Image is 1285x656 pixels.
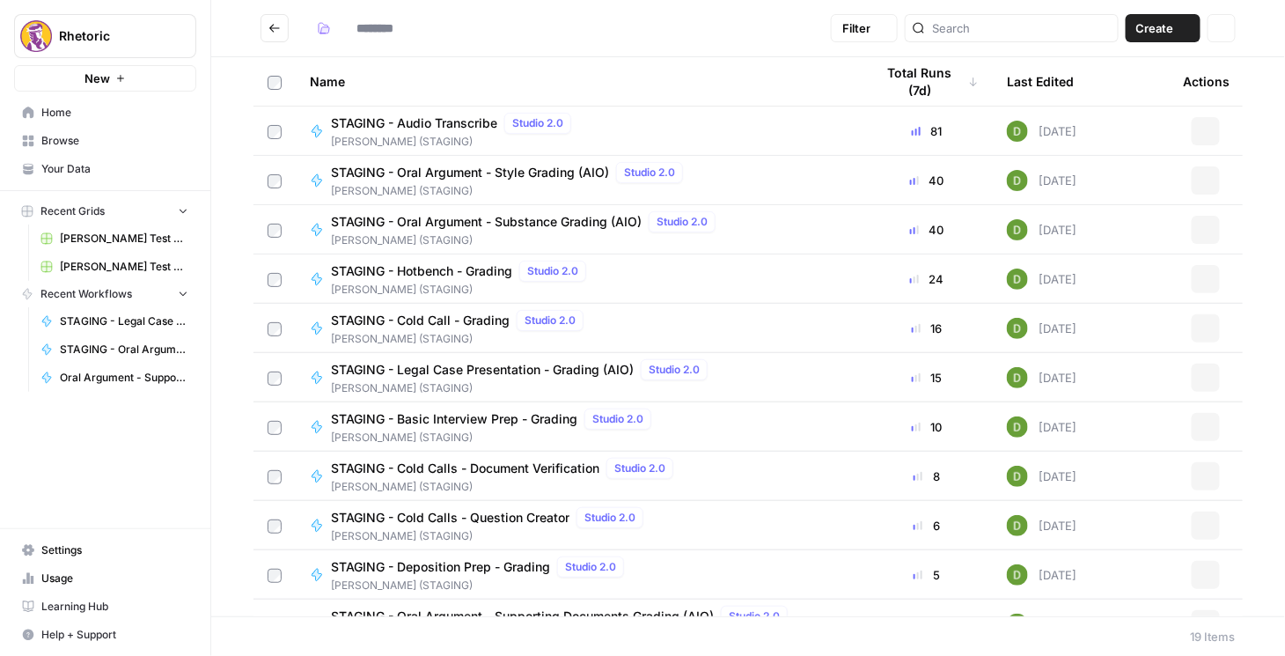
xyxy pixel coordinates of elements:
[1007,564,1028,586] img: 9imwbg9onax47rbj8p24uegffqjq
[14,14,196,58] button: Workspace: Rhetoric
[261,14,289,42] button: Go back
[310,409,847,446] a: STAGING - Basic Interview Prep - GradingStudio 2.0[PERSON_NAME] (STAGING)
[1007,515,1076,536] div: [DATE]
[1007,318,1076,339] div: [DATE]
[875,270,979,288] div: 24
[41,161,188,177] span: Your Data
[59,27,165,45] span: Rhetoric
[60,231,188,247] span: [PERSON_NAME] Test Workflow - Copilot Example Grid
[875,57,979,106] div: Total Runs (7d)
[331,282,593,298] span: [PERSON_NAME] (STAGING)
[14,99,196,127] a: Home
[41,133,188,149] span: Browse
[1191,628,1236,645] div: 19 Items
[1126,14,1201,42] button: Create
[624,165,675,181] span: Studio 2.0
[1007,367,1076,388] div: [DATE]
[331,578,631,593] span: [PERSON_NAME] (STAGING)
[310,162,847,199] a: STAGING - Oral Argument - Style Grading (AIO)Studio 2.0[PERSON_NAME] (STAGING)
[875,221,979,239] div: 40
[1007,515,1028,536] img: 9imwbg9onax47rbj8p24uegffqjq
[331,430,658,446] span: [PERSON_NAME] (STAGING)
[331,213,642,231] span: STAGING - Oral Argument - Substance Grading (AIO)
[20,20,52,52] img: Rhetoric Logo
[565,559,616,575] span: Studio 2.0
[41,542,188,558] span: Settings
[310,556,847,593] a: STAGING - Deposition Prep - GradingStudio 2.0[PERSON_NAME] (STAGING)
[310,606,847,643] a: STAGING - Oral Argument - Supporting Documents Grading (AIO)Studio 2.0[PERSON_NAME] (STAGING)
[1007,170,1076,191] div: [DATE]
[875,615,979,633] div: 5
[331,183,690,199] span: [PERSON_NAME] (STAGING)
[1007,269,1076,290] div: [DATE]
[33,364,196,392] a: Oral Argument - Supporting Documents Grading (AIO)
[331,410,577,428] span: STAGING - Basic Interview Prep - Grading
[310,507,847,544] a: STAGING - Cold Calls - Question CreatorStudio 2.0[PERSON_NAME] (STAGING)
[875,566,979,584] div: 5
[584,510,635,526] span: Studio 2.0
[60,259,188,275] span: [PERSON_NAME] Test Workflow - SERP Overview Grid
[875,418,979,436] div: 10
[331,134,578,150] span: [PERSON_NAME] (STAGING)
[875,517,979,534] div: 6
[33,335,196,364] a: STAGING - Oral Argument - Supporting Documents Grading (AIO)
[60,370,188,386] span: Oral Argument - Supporting Documents Grading (AIO)
[614,461,665,476] span: Studio 2.0
[331,232,723,248] span: [PERSON_NAME] (STAGING)
[331,528,650,544] span: [PERSON_NAME] (STAGING)
[1007,219,1076,240] div: [DATE]
[1007,466,1028,487] img: 9imwbg9onax47rbj8p24uegffqjq
[932,19,1111,37] input: Search
[1007,367,1028,388] img: 9imwbg9onax47rbj8p24uegffqjq
[14,593,196,621] a: Learning Hub
[310,261,847,298] a: STAGING - Hotbench - GradingStudio 2.0[PERSON_NAME] (STAGING)
[33,253,196,281] a: [PERSON_NAME] Test Workflow - SERP Overview Grid
[331,312,510,329] span: STAGING - Cold Call - Grading
[14,564,196,593] a: Usage
[1183,57,1230,106] div: Actions
[875,122,979,140] div: 81
[331,608,714,625] span: STAGING - Oral Argument - Supporting Documents Grading (AIO)
[14,155,196,183] a: Your Data
[331,460,599,477] span: STAGING - Cold Calls - Document Verification
[1007,219,1028,240] img: 9imwbg9onax47rbj8p24uegffqjq
[875,369,979,387] div: 15
[41,599,188,615] span: Learning Hub
[14,127,196,155] a: Browse
[592,411,643,427] span: Studio 2.0
[1007,564,1076,586] div: [DATE]
[331,164,609,181] span: STAGING - Oral Argument - Style Grading (AIO)
[331,361,634,379] span: STAGING - Legal Case Presentation - Grading (AIO)
[1136,19,1174,37] span: Create
[1007,466,1076,487] div: [DATE]
[1007,121,1028,142] img: 9imwbg9onax47rbj8p24uegffqjq
[331,479,680,495] span: [PERSON_NAME] (STAGING)
[657,214,708,230] span: Studio 2.0
[1007,614,1028,635] img: 9imwbg9onax47rbj8p24uegffqjq
[875,468,979,485] div: 8
[831,14,898,42] button: Filter
[33,307,196,335] a: STAGING - Legal Case Presentation - Grading (AIO)
[14,621,196,649] button: Help + Support
[14,281,196,307] button: Recent Workflows
[60,342,188,357] span: STAGING - Oral Argument - Supporting Documents Grading (AIO)
[331,509,569,527] span: STAGING - Cold Calls - Question Creator
[649,362,700,378] span: Studio 2.0
[310,211,847,248] a: STAGING - Oral Argument - Substance Grading (AIO)Studio 2.0[PERSON_NAME] (STAGING)
[84,70,110,87] span: New
[14,65,196,92] button: New
[1007,416,1028,438] img: 9imwbg9onax47rbj8p24uegffqjq
[40,286,132,302] span: Recent Workflows
[1007,170,1028,191] img: 9imwbg9onax47rbj8p24uegffqjq
[1007,614,1076,635] div: [DATE]
[527,263,578,279] span: Studio 2.0
[14,198,196,225] button: Recent Grids
[525,313,576,328] span: Studio 2.0
[33,225,196,253] a: [PERSON_NAME] Test Workflow - Copilot Example Grid
[41,105,188,121] span: Home
[41,571,188,586] span: Usage
[14,536,196,564] a: Settings
[512,115,563,131] span: Studio 2.0
[331,558,550,576] span: STAGING - Deposition Prep - Grading
[40,203,105,219] span: Recent Grids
